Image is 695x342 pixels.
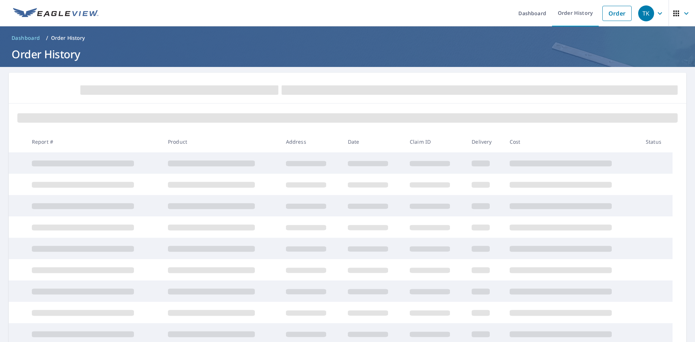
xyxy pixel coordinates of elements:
[640,131,673,152] th: Status
[9,32,43,44] a: Dashboard
[13,8,98,19] img: EV Logo
[602,6,632,21] a: Order
[342,131,404,152] th: Date
[9,47,686,62] h1: Order History
[504,131,640,152] th: Cost
[12,34,40,42] span: Dashboard
[404,131,466,152] th: Claim ID
[162,131,280,152] th: Product
[638,5,654,21] div: TK
[9,32,686,44] nav: breadcrumb
[280,131,342,152] th: Address
[46,34,48,42] li: /
[26,131,162,152] th: Report #
[51,34,85,42] p: Order History
[466,131,504,152] th: Delivery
